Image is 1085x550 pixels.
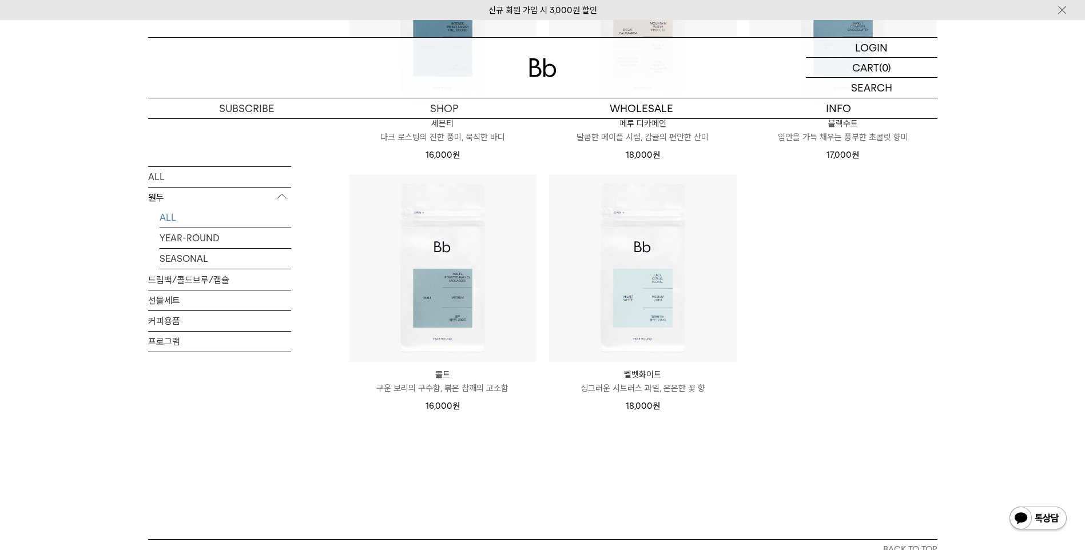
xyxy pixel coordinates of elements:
p: 벨벳화이트 [549,368,737,381]
a: 벨벳화이트 싱그러운 시트러스 과일, 은은한 꽃 향 [549,368,737,395]
img: 몰트 [349,174,536,362]
p: 원두 [148,187,291,208]
a: CART (0) [806,58,937,78]
span: 18,000 [626,401,660,411]
a: 선물세트 [148,290,291,310]
span: 18,000 [626,150,660,160]
span: 원 [653,150,660,160]
span: 원 [452,150,460,160]
a: SEASONAL [160,248,291,268]
a: 세븐티 다크 로스팅의 진한 풍미, 묵직한 바디 [349,117,536,144]
p: 페루 디카페인 [549,117,737,130]
p: LOGIN [855,38,888,57]
span: 16,000 [426,150,460,160]
p: 몰트 [349,368,536,381]
img: 카카오톡 채널 1:1 채팅 버튼 [1008,505,1068,533]
a: 페루 디카페인 달콤한 메이플 시럽, 감귤의 편안한 산미 [549,117,737,144]
p: 입안을 가득 채우는 풍부한 초콜릿 향미 [749,130,937,144]
a: ALL [148,166,291,186]
p: (0) [879,58,891,77]
a: 신규 회원 가입 시 3,000원 할인 [488,5,597,15]
p: WHOLESALE [543,98,740,118]
img: 로고 [529,58,557,77]
span: 17,000 [826,150,859,160]
a: SUBSCRIBE [148,98,345,118]
p: 싱그러운 시트러스 과일, 은은한 꽃 향 [549,381,737,395]
span: 16,000 [426,401,460,411]
a: 몰트 구운 보리의 구수함, 볶은 참깨의 고소함 [349,368,536,395]
a: 프로그램 [148,331,291,351]
a: 커피용품 [148,310,291,330]
a: 드립백/콜드브루/캡슐 [148,269,291,289]
p: CART [852,58,879,77]
a: YEAR-ROUND [160,228,291,248]
p: 세븐티 [349,117,536,130]
a: LOGIN [806,38,937,58]
a: SHOP [345,98,543,118]
span: 원 [653,401,660,411]
img: 벨벳화이트 [549,174,737,362]
p: SEARCH [851,78,892,98]
p: 구운 보리의 구수함, 볶은 참깨의 고소함 [349,381,536,395]
p: 다크 로스팅의 진한 풍미, 묵직한 바디 [349,130,536,144]
span: 원 [852,150,859,160]
span: 원 [452,401,460,411]
a: 블랙수트 입안을 가득 채우는 풍부한 초콜릿 향미 [749,117,937,144]
p: 블랙수트 [749,117,937,130]
a: ALL [160,207,291,227]
p: INFO [740,98,937,118]
p: 달콤한 메이플 시럽, 감귤의 편안한 산미 [549,130,737,144]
